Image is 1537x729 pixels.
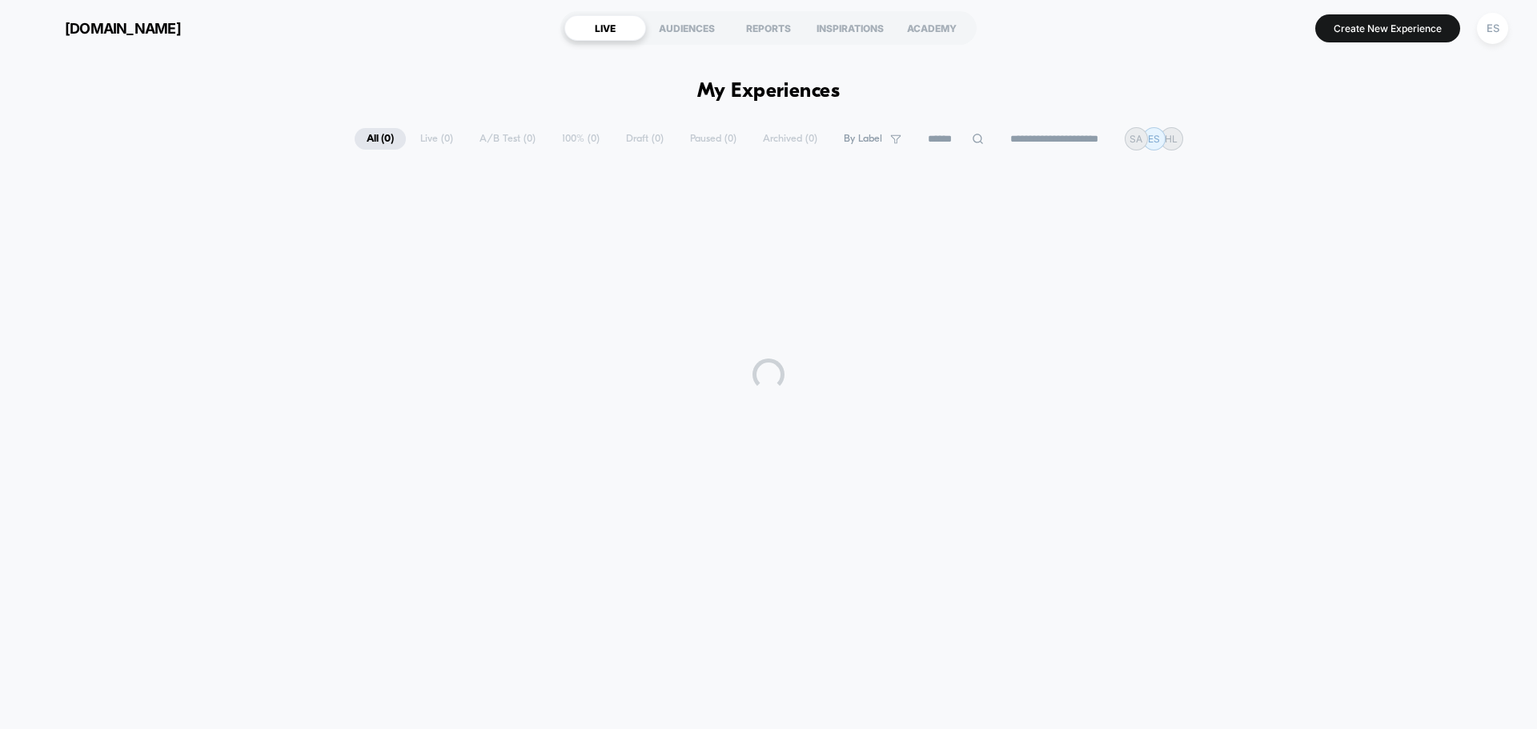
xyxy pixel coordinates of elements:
span: [DOMAIN_NAME] [65,20,181,37]
div: REPORTS [728,15,809,41]
button: Create New Experience [1315,14,1460,42]
button: ES [1472,12,1513,45]
span: By Label [844,133,882,145]
div: INSPIRATIONS [809,15,891,41]
div: AUDIENCES [646,15,728,41]
h1: My Experiences [697,80,841,103]
div: LIVE [564,15,646,41]
p: SA [1130,133,1142,145]
button: [DOMAIN_NAME] [24,15,186,41]
p: HL [1165,133,1178,145]
div: ACADEMY [891,15,973,41]
div: ES [1477,13,1508,44]
p: ES [1148,133,1160,145]
span: All ( 0 ) [355,128,406,150]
